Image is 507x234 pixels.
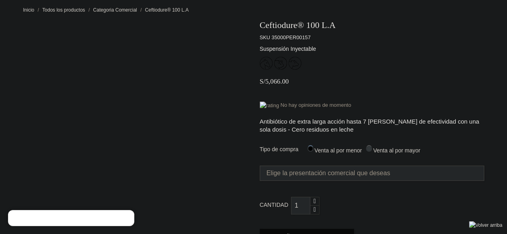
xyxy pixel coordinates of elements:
[93,7,138,13] a: Categoria Comercial
[260,20,484,30] h1: Ceftiodure® 100 L.A
[42,7,87,13] a: Todos los productos
[145,7,189,13] a: Ceftiodure® 100 L.A
[93,7,137,13] span: Categoria Comercial
[274,57,287,70] img: 31
[260,102,279,110] img: rating
[42,7,85,13] span: Todos los productos
[23,7,36,13] a: Inicio
[8,210,134,226] iframe: Brevo live chat
[260,34,484,42] p: SKU 35000PER00157
[260,201,289,209] label: Cantidad
[366,145,372,150] input: Venta al por mayor
[260,118,484,134] p: Antibiótico de extra larga acción hasta 7 [PERSON_NAME] de efectividad con una sola dosis - Cero ...
[314,147,362,154] span: Venta al por menor
[23,7,34,13] span: Inicio
[308,145,313,150] input: Venta al por menor
[291,197,310,214] input: Cantidad
[289,57,301,70] img: 32
[373,147,420,154] span: Venta al por mayor
[469,221,502,229] img: Volver arriba
[281,102,351,108] span: No hay opiniones de momento
[260,78,289,85] span: S/5,066.00
[260,145,308,153] span: Tipo de compra
[260,57,273,70] img: 28
[260,45,484,53] p: Suspensión Inyectable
